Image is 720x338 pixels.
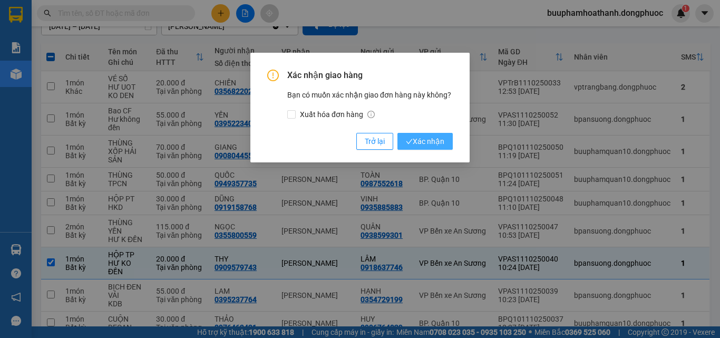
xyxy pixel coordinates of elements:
[267,70,279,81] span: exclamation-circle
[406,138,413,145] span: check
[406,136,444,147] span: Xác nhận
[397,133,453,150] button: checkXác nhận
[287,70,453,81] span: Xác nhận giao hàng
[356,133,393,150] button: Trở lại
[296,109,379,120] span: Xuất hóa đơn hàng
[367,111,375,118] span: info-circle
[365,136,385,147] span: Trở lại
[287,89,453,120] div: Bạn có muốn xác nhận giao đơn hàng này không?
